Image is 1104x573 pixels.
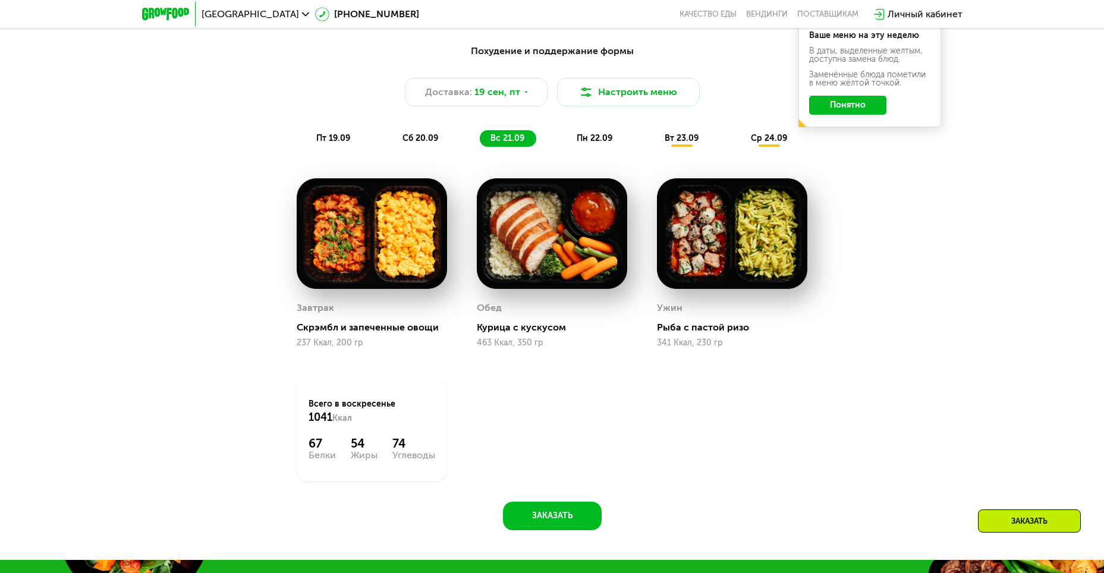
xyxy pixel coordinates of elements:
div: 341 Ккал, 230 гр [657,338,807,348]
div: поставщикам [797,10,858,19]
span: вс 21.09 [490,133,524,143]
span: [GEOGRAPHIC_DATA] [202,10,299,19]
div: Ужин [657,299,682,317]
div: Курица с кускусом [477,322,637,333]
div: Заказать [978,509,1081,533]
span: сб 20.09 [402,133,438,143]
div: 74 [392,436,435,451]
span: 19 сен, пт [474,85,520,99]
span: 1041 [309,411,332,424]
div: 54 [351,436,378,451]
div: Рыба с пастой ризо [657,322,817,333]
div: Ваше меню на эту неделю [809,32,930,40]
div: Всего в воскресенье [309,398,435,424]
span: ср 24.09 [751,133,787,143]
div: Личный кабинет [888,7,963,21]
div: Углеводы [392,451,435,460]
span: пн 22.09 [577,133,612,143]
span: Ккал [332,413,352,423]
div: 237 Ккал, 200 гр [297,338,447,348]
span: пт 19.09 [316,133,350,143]
div: Похудение и поддержание формы [200,44,904,59]
button: Заказать [503,502,602,530]
div: Заменённые блюда пометили в меню жёлтой точкой. [809,71,930,87]
div: 463 Ккал, 350 гр [477,338,627,348]
a: Качество еды [680,10,737,19]
a: [PHONE_NUMBER] [315,7,419,21]
div: Белки [309,451,336,460]
div: В даты, выделенные желтым, доступна замена блюд. [809,47,930,64]
button: Понятно [809,96,886,115]
div: Завтрак [297,299,334,317]
div: 67 [309,436,336,451]
div: Скрэмбл и запеченные овощи [297,322,457,333]
div: Обед [477,299,502,317]
span: Доставка: [425,85,472,99]
div: Жиры [351,451,378,460]
button: Настроить меню [557,78,700,106]
a: Вендинги [746,10,788,19]
span: вт 23.09 [665,133,699,143]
